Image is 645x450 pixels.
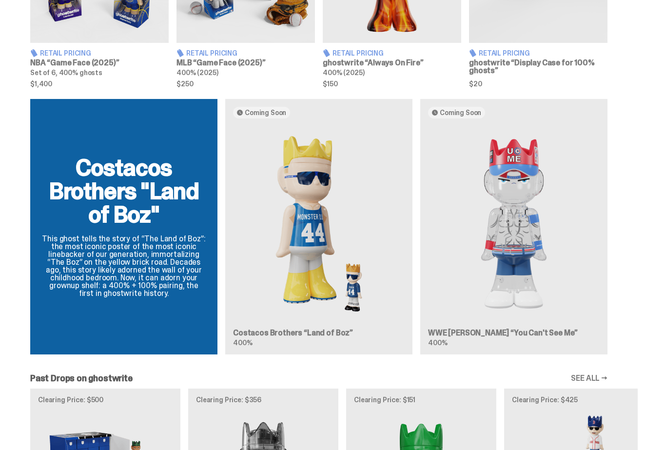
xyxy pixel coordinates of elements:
[30,80,169,87] span: $1,400
[40,50,91,57] span: Retail Pricing
[428,126,600,321] img: You Can't See Me
[332,50,384,57] span: Retail Pricing
[469,59,607,75] h3: ghostwrite “Display Case for 100% ghosts”
[176,59,315,67] h3: MLB “Game Face (2025)”
[38,396,173,403] p: Clearing Price: $500
[354,396,489,403] p: Clearing Price: $151
[233,329,405,337] h3: Costacos Brothers “Land of Boz”
[30,374,133,383] h2: Past Drops on ghostwrite
[469,80,607,87] span: $20
[30,68,102,77] span: Set of 6, 400% ghosts
[440,109,481,117] span: Coming Soon
[323,59,461,67] h3: ghostwrite “Always On Fire”
[42,235,206,297] p: This ghost tells the story of “The Land of Boz”: the most iconic poster of the most iconic lineba...
[42,156,206,226] h2: Costacos Brothers "Land of Boz"
[186,50,237,57] span: Retail Pricing
[571,374,607,382] a: SEE ALL →
[245,109,286,117] span: Coming Soon
[323,80,461,87] span: $150
[323,68,364,77] span: 400% (2025)
[176,68,218,77] span: 400% (2025)
[479,50,530,57] span: Retail Pricing
[176,80,315,87] span: $250
[30,59,169,67] h3: NBA “Game Face (2025)”
[428,329,600,337] h3: WWE [PERSON_NAME] “You Can't See Me”
[233,126,405,321] img: Land of Boz
[233,338,252,347] span: 400%
[428,338,447,347] span: 400%
[196,396,331,403] p: Clearing Price: $356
